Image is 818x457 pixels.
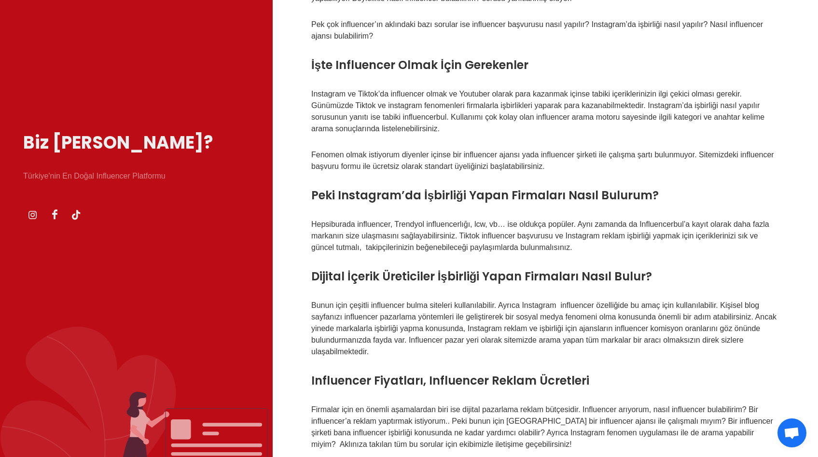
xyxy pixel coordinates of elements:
[311,149,779,172] p: Fenomen olmak istiyorum diyenler içinse bir influencer ajansı yada influencer şirketi ile çalışma...
[311,88,779,135] p: Instagram ve Tiktok’da influencer olmak ve Youtuber olarak para kazanmak içinse tabiki içerikleri...
[311,187,779,204] h3: Peki Instagram’da İşbirliği Yapan Firmaları Nasıl Bulurum?
[311,19,779,42] p: Pek çok influencer’ın aklındaki bazı sorular ise influencer başvurusu nasıl yapılır? Instagram’da...
[311,268,779,285] h3: Dijital İçerik Üreticiler İşbirliği Yapan Firmaları Nasıl Bulur?
[23,130,250,156] h1: Biz [PERSON_NAME]?
[311,219,779,253] p: Hepsiburada influencer, Trendyol influencerlığı, lcw, vb… ise oldukça popüler. Aynı zamanda da In...
[311,56,779,74] h3: İşte Influencer Olmak İçin Gerekenler
[311,300,779,358] p: Bunun için çeşitli influencer bulma siteleri kullanılabilir. Ayrıca Instagram influencer özelliği...
[23,170,250,182] p: Türkiye'nin En Doğal Influencer Platformu
[777,418,806,447] div: Açık sohbet
[311,404,779,450] p: Firmalar için en önemli aşamalardan biri ise dijital pazarlama reklam bütçesidir. Influencer arıy...
[311,372,779,389] h3: Influencer Fiyatları, Influencer Reklam Ücretleri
